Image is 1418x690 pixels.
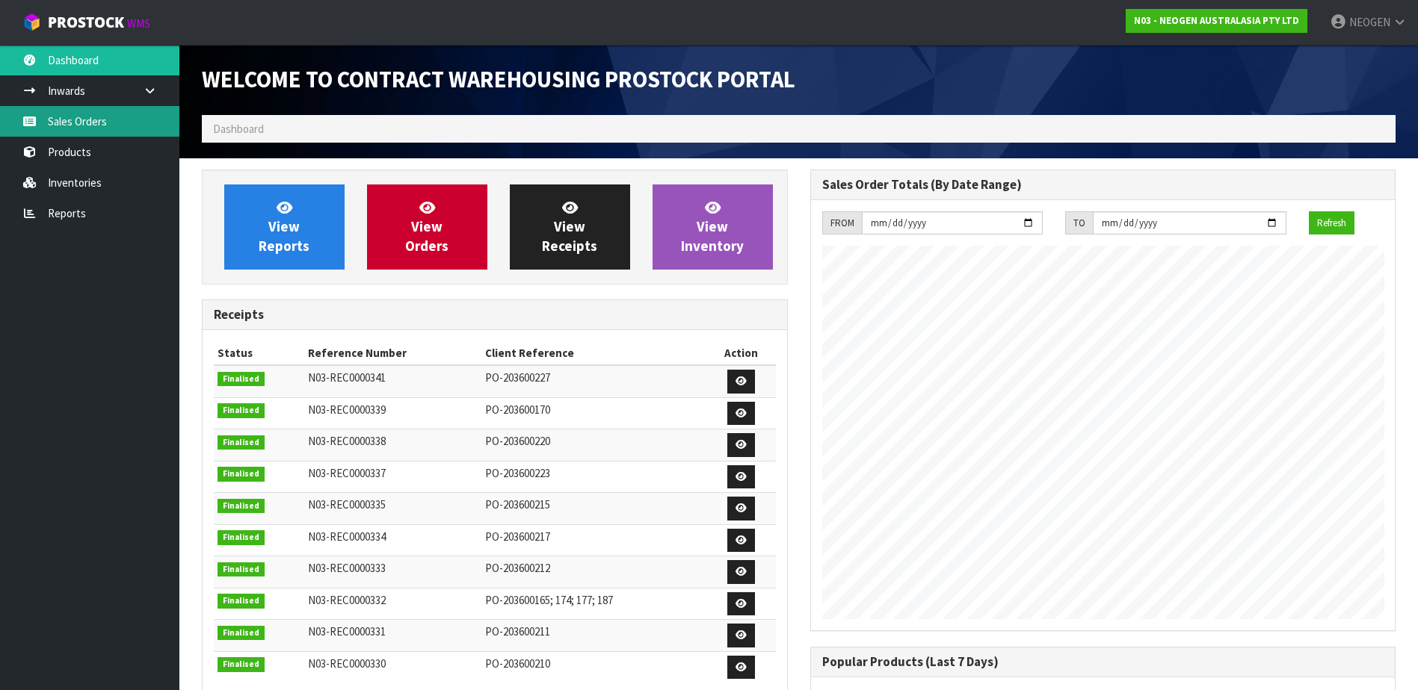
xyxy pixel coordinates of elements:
[542,199,597,255] span: View Receipts
[405,199,448,255] span: View Orders
[367,184,487,270] a: ViewOrders
[202,65,795,93] span: Welcome to Contract Warehousing ProStock Portal
[214,341,304,365] th: Status
[308,624,386,638] span: N03-REC0000331
[308,466,386,480] span: N03-REC0000337
[485,624,550,638] span: PO-203600211
[259,199,309,255] span: View Reports
[48,13,124,32] span: ProStock
[218,626,265,641] span: Finalised
[308,656,386,671] span: N03-REC0000330
[653,184,773,270] a: ViewInventory
[485,593,613,607] span: PO-203600165; 174; 177; 187
[218,435,265,450] span: Finalised
[822,655,1384,669] h3: Popular Products (Last 7 Days)
[1349,15,1390,29] span: NEOGEN
[308,497,386,512] span: N03-REC0000335
[224,184,345,270] a: ViewReports
[218,467,265,482] span: Finalised
[308,529,386,544] span: N03-REC0000334
[308,593,386,607] span: N03-REC0000332
[822,178,1384,192] h3: Sales Order Totals (By Date Range)
[308,402,386,417] span: N03-REC0000339
[218,657,265,672] span: Finalised
[681,199,744,255] span: View Inventory
[485,370,550,385] span: PO-203600227
[510,184,630,270] a: ViewReceipts
[485,656,550,671] span: PO-203600210
[707,341,776,365] th: Action
[485,529,550,544] span: PO-203600217
[214,308,776,322] h3: Receipts
[218,499,265,514] span: Finalised
[1134,14,1299,27] strong: N03 - NEOGEN AUSTRALASIA PTY LTD
[213,122,264,136] span: Dashboard
[1309,211,1354,235] button: Refresh
[308,561,386,575] span: N03-REC0000333
[308,370,386,385] span: N03-REC0000341
[22,13,41,31] img: cube-alt.png
[1065,211,1093,235] div: TO
[485,434,550,448] span: PO-203600220
[304,341,481,365] th: Reference Number
[485,497,550,512] span: PO-203600215
[218,372,265,387] span: Finalised
[127,16,150,31] small: WMS
[308,434,386,448] span: N03-REC0000338
[218,594,265,609] span: Finalised
[485,561,550,575] span: PO-203600212
[218,562,265,577] span: Finalised
[218,403,265,418] span: Finalised
[485,402,550,417] span: PO-203600170
[218,530,265,545] span: Finalised
[822,211,862,235] div: FROM
[481,341,707,365] th: Client Reference
[485,466,550,480] span: PO-203600223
